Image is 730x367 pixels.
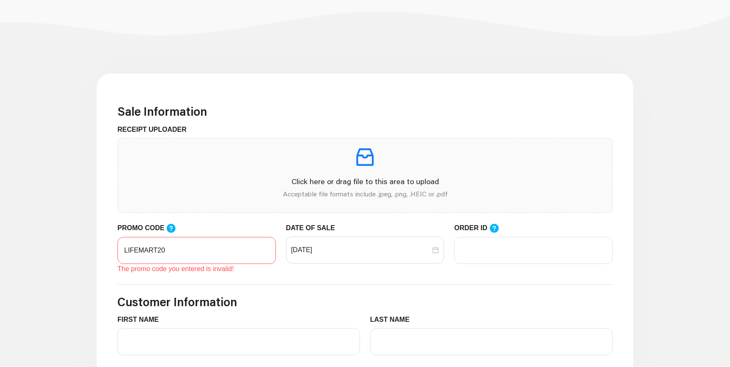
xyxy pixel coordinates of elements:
[125,189,605,199] p: Acceptable file formats include .jpeg, .png, .HEIC or .pdf
[117,264,276,274] div: The promo code you entered is invalid!
[370,328,613,355] input: LAST NAME
[117,104,613,119] h3: Sale Information
[117,315,165,325] label: FIRST NAME
[291,245,431,255] input: DATE OF SALE
[117,328,360,355] input: FIRST NAME
[353,145,377,169] span: inbox
[117,223,184,234] label: PROMO CODE
[117,125,193,135] label: RECEIPT UPLOADER
[118,139,612,212] span: inboxClick here or drag file to this area to uploadAcceptable file formats include .jpeg, .png, ....
[454,223,507,234] label: ORDER ID
[370,315,416,325] label: LAST NAME
[117,295,613,309] h3: Customer Information
[286,223,341,233] label: DATE OF SALE
[125,176,605,187] p: Click here or drag file to this area to upload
